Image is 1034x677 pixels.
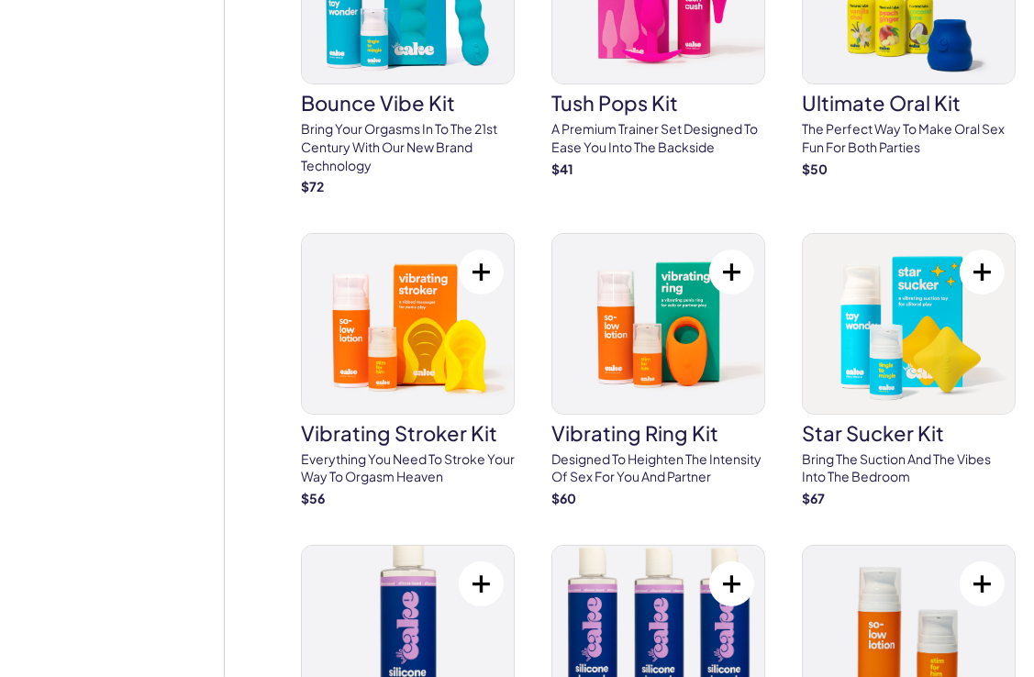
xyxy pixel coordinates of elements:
[301,423,515,443] h3: vibrating stroker kit
[301,233,515,508] a: vibrating stroker kitvibrating stroker kitEverything you need to stroke your way to orgasm heaven$56
[802,93,1016,113] h3: ultimate oral kit
[301,178,324,194] strong: $ 72
[802,233,1016,508] a: star sucker kitstar sucker kitBring the suction and the vibes Into the bedroom$67
[551,161,573,177] strong: $ 41
[551,490,576,506] strong: $ 60
[301,93,515,113] h3: bounce vibe kit
[302,234,514,414] img: vibrating stroker kit
[551,450,765,486] p: Designed to heighten the intensity of sex for you and partner
[301,120,515,174] p: Bring your orgasms in to the 21st century with our new brand technology
[802,423,1016,443] h3: star sucker kit
[301,490,325,506] strong: $ 56
[803,234,1015,414] img: star sucker kit
[551,120,765,156] p: A premium trainer set designed to ease you into the backside
[301,450,515,486] p: Everything you need to stroke your way to orgasm heaven
[802,490,825,506] strong: $ 67
[551,423,765,443] h3: vibrating ring kit
[551,93,765,113] h3: tush pops kit
[802,120,1016,156] p: The perfect way to make oral sex fun for both parties
[551,233,765,508] a: vibrating ring kitvibrating ring kitDesigned to heighten the intensity of sex for you and partner$60
[802,450,1016,486] p: Bring the suction and the vibes Into the bedroom
[802,161,828,177] strong: $ 50
[552,234,764,414] img: vibrating ring kit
